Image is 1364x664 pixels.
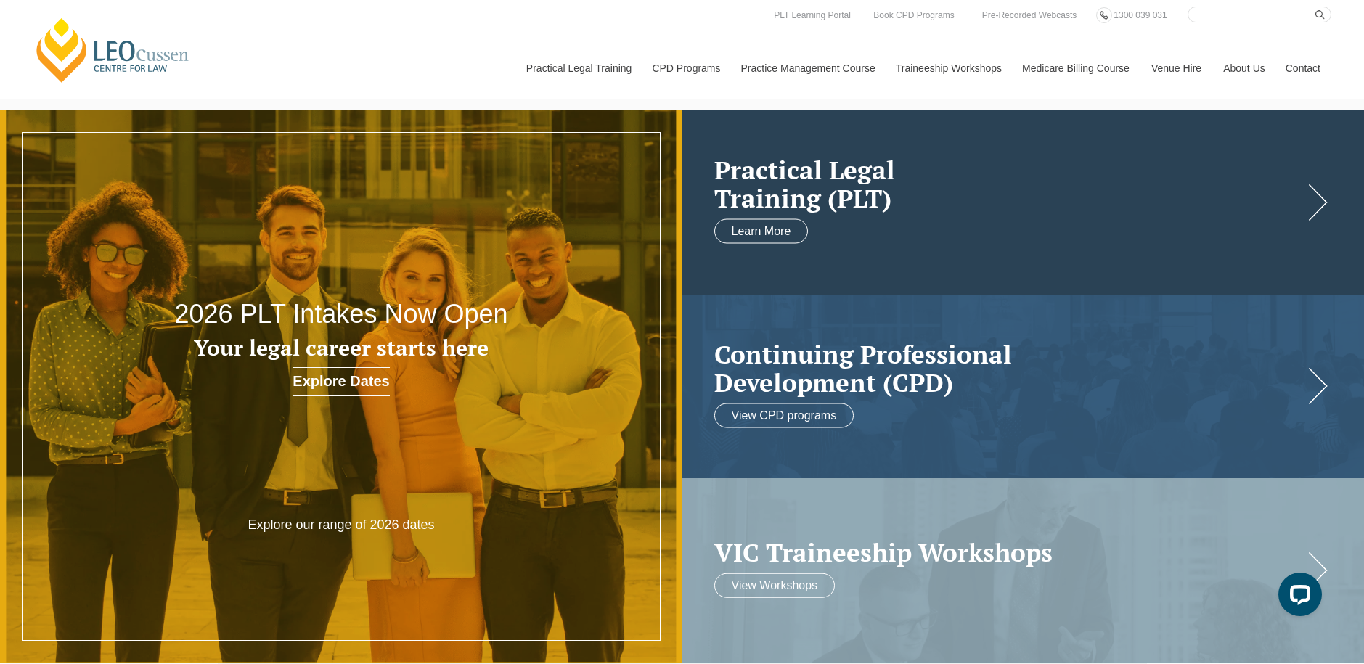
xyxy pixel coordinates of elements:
[714,340,1304,396] h2: Continuing Professional Development (CPD)
[714,573,836,598] a: View Workshops
[1140,37,1212,99] a: Venue Hire
[870,7,957,23] a: Book CPD Programs
[1212,37,1275,99] a: About Us
[136,336,546,360] h3: Your legal career starts here
[885,37,1011,99] a: Traineeship Workshops
[515,37,642,99] a: Practical Legal Training
[979,7,1081,23] a: Pre-Recorded Webcasts
[770,7,854,23] a: PLT Learning Portal
[1110,7,1170,23] a: 1300 039 031
[293,367,389,396] a: Explore Dates
[136,300,546,329] h2: 2026 PLT Intakes Now Open
[714,219,809,244] a: Learn More
[714,538,1304,567] a: VIC Traineeship Workshops
[33,16,193,84] a: [PERSON_NAME] Centre for Law
[714,156,1304,212] a: Practical LegalTraining (PLT)
[1275,37,1331,99] a: Contact
[1114,10,1167,20] span: 1300 039 031
[205,517,478,533] p: Explore our range of 2026 dates
[1011,37,1140,99] a: Medicare Billing Course
[714,340,1304,396] a: Continuing ProfessionalDevelopment (CPD)
[714,156,1304,212] h2: Practical Legal Training (PLT)
[1267,567,1328,628] iframe: LiveChat chat widget
[730,37,885,99] a: Practice Management Course
[641,37,730,99] a: CPD Programs
[714,403,854,428] a: View CPD programs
